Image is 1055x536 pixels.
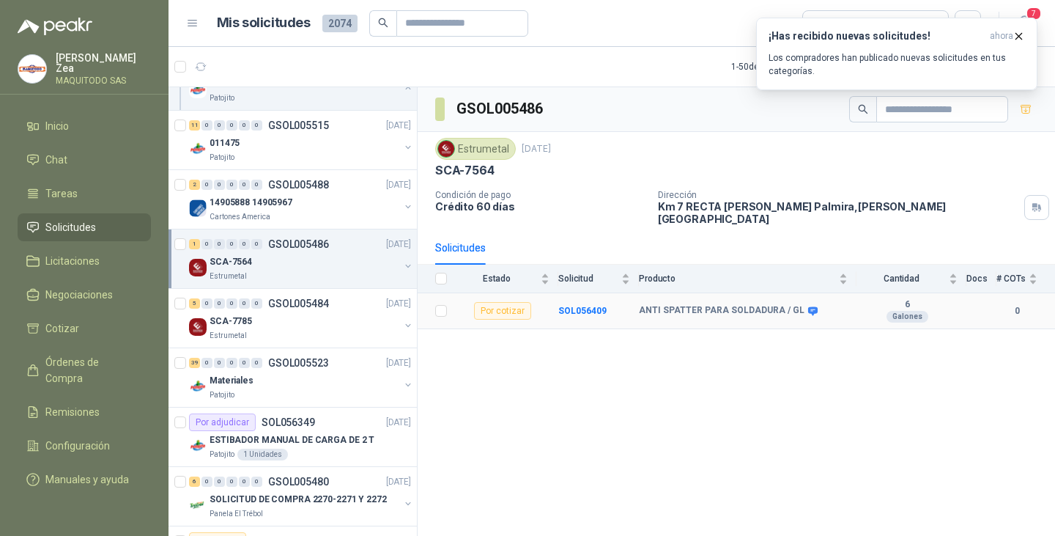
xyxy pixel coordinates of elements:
th: Producto [639,265,856,293]
div: Solicitudes [435,240,486,256]
div: 0 [239,120,250,131]
div: Por adjudicar [189,414,256,431]
span: Cantidad [856,273,946,284]
p: [DATE] [386,119,411,133]
p: Km 7 RECTA [PERSON_NAME] Palmira , [PERSON_NAME][GEOGRAPHIC_DATA] [658,200,1018,225]
div: 1 Unidades [237,449,288,460]
div: 0 [239,239,250,249]
div: 0 [239,477,250,487]
div: 0 [201,239,212,249]
div: 0 [239,358,250,368]
span: Inicio [45,118,69,134]
h1: Mis solicitudes [217,12,311,34]
p: Estrumetal [210,330,247,342]
div: 1 [189,239,200,249]
div: 0 [251,477,262,487]
span: Solicitud [558,273,618,284]
span: Chat [45,152,67,168]
div: 0 [251,298,262,309]
span: Solicitudes [45,219,96,235]
p: GSOL005523 [268,358,329,368]
img: Company Logo [189,378,207,395]
div: 0 [226,358,237,368]
p: [PERSON_NAME] Zea [56,53,151,73]
a: Inicio [18,112,151,140]
p: [DATE] [386,178,411,192]
span: 2074 [322,15,358,32]
b: 6 [856,299,958,311]
div: 0 [251,180,262,190]
p: Patojito [210,92,234,104]
a: Licitaciones [18,247,151,275]
a: 2 0 0 0 0 0 GSOL005488[DATE] Company Logo14905888 14905967Cartones America [189,176,414,223]
div: 0 [214,358,225,368]
img: Company Logo [189,199,207,217]
p: SCA-7564 [435,163,495,178]
div: 2 [189,180,200,190]
th: Solicitud [558,265,639,293]
span: Licitaciones [45,253,100,269]
p: Crédito 60 días [435,200,646,213]
div: 1 - 50 de 593 [731,55,821,78]
div: 0 [239,180,250,190]
a: 1 0 0 0 0 0 GSOL005486[DATE] Company LogoSCA-7564Estrumetal [189,235,414,282]
h3: ¡Has recibido nuevas solicitudes! [769,30,984,43]
a: 5 0 0 0 0 0 GSOL005484[DATE] Company LogoSCA-7785Estrumetal [189,295,414,342]
div: Por cotizar [474,302,531,320]
span: Remisiones [45,404,100,420]
div: Todas [812,15,843,32]
p: Patojito [210,389,234,401]
img: Company Logo [189,140,207,158]
span: Manuales y ayuda [45,471,129,488]
a: Solicitudes [18,213,151,241]
p: [DATE] [386,356,411,370]
a: SOL056409 [558,306,607,316]
th: Estado [456,265,558,293]
span: Estado [456,273,538,284]
img: Logo peakr [18,18,92,35]
p: MAQUITODO SAS [56,76,151,85]
button: ¡Has recibido nuevas solicitudes!ahora Los compradores han publicado nuevas solicitudes en tus ca... [756,18,1037,90]
div: 0 [226,239,237,249]
p: 011475 [210,136,240,150]
span: Configuración [45,438,110,454]
p: SOL056349 [262,417,315,427]
div: 0 [226,120,237,131]
b: ANTI SPATTER PARA SOLDADURA / GL [639,305,804,317]
a: Tareas [18,180,151,208]
div: 0 [201,358,212,368]
span: 7 [1026,7,1042,21]
p: [DATE] [386,475,411,489]
a: 39 0 0 0 0 0 GSOL005523[DATE] Company LogoMaterialesPatojito [189,354,414,401]
p: Patojito [210,449,234,460]
a: Chat [18,146,151,174]
p: Materiales [210,374,253,388]
div: Galones [886,311,928,323]
div: 0 [214,180,225,190]
div: 0 [251,239,262,249]
div: 0 [201,120,212,131]
p: GSOL005488 [268,180,329,190]
div: 0 [201,298,212,309]
p: ESTIBADOR MANUAL DE CARGA DE 2 T [210,433,374,447]
p: SOLICITUD DE COMPRA 2270-2271 Y 2272 [210,493,387,507]
p: Patojito [210,152,234,164]
p: GSOL005480 [268,477,329,487]
div: 0 [226,477,237,487]
div: 0 [251,358,262,368]
p: Estrumetal [210,271,247,282]
th: Cantidad [856,265,966,293]
img: Company Logo [189,81,207,98]
b: 0 [996,304,1037,318]
img: Company Logo [18,55,46,83]
div: 0 [214,298,225,309]
a: Negociaciones [18,281,151,309]
span: search [378,18,388,28]
img: Company Logo [438,141,454,157]
p: [DATE] [386,297,411,311]
span: Órdenes de Compra [45,354,137,386]
img: Company Logo [189,259,207,276]
p: SCA-7785 [210,315,252,328]
div: 5 [189,298,200,309]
